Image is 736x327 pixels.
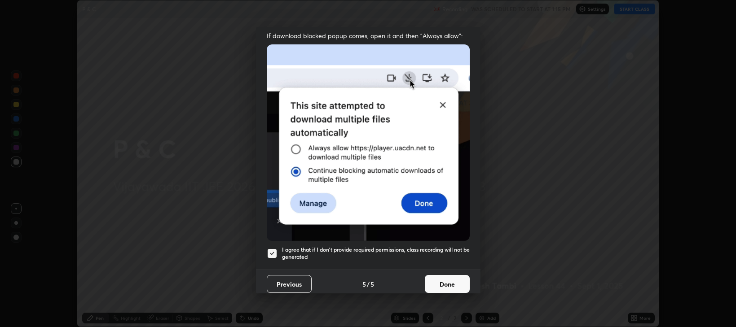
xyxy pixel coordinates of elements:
h4: / [367,279,370,289]
h4: 5 [362,279,366,289]
h4: 5 [370,279,374,289]
button: Previous [267,275,312,293]
img: downloads-permission-blocked.gif [267,44,470,240]
button: Done [425,275,470,293]
span: If download blocked popup comes, open it and then "Always allow": [267,31,470,40]
h5: I agree that if I don't provide required permissions, class recording will not be generated [282,246,470,260]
